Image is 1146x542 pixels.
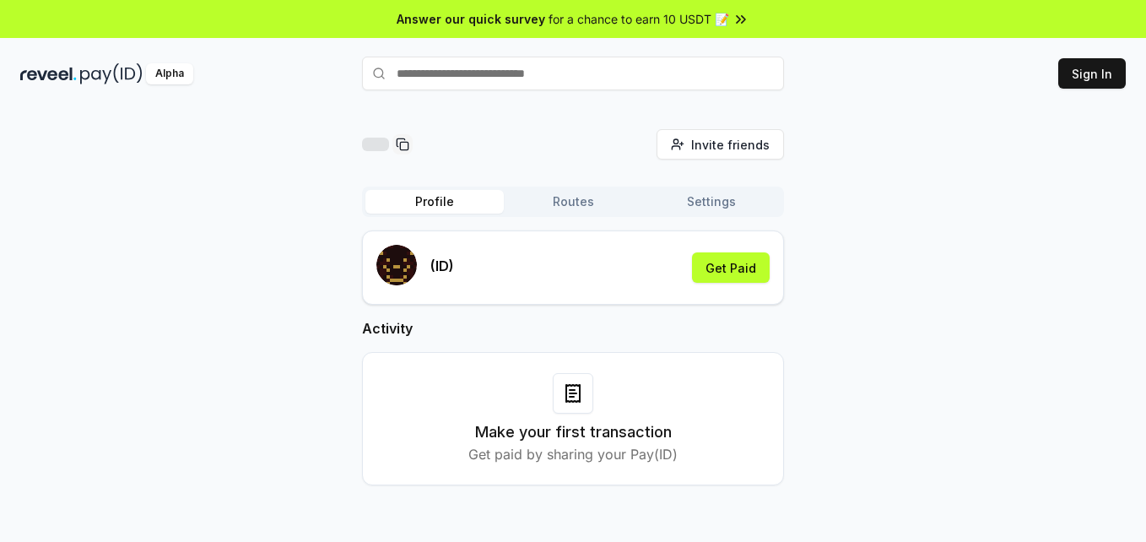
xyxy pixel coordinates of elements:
button: Settings [642,190,781,214]
h3: Make your first transaction [475,420,672,444]
button: Routes [504,190,642,214]
span: for a chance to earn 10 USDT 📝 [549,10,729,28]
h2: Activity [362,318,784,339]
img: reveel_dark [20,63,77,84]
p: (ID) [430,256,454,276]
button: Profile [365,190,504,214]
span: Answer our quick survey [397,10,545,28]
button: Invite friends [657,129,784,160]
p: Get paid by sharing your Pay(ID) [468,444,678,464]
span: Invite friends [691,136,770,154]
button: Sign In [1058,58,1126,89]
button: Get Paid [692,252,770,283]
div: Alpha [146,63,193,84]
img: pay_id [80,63,143,84]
